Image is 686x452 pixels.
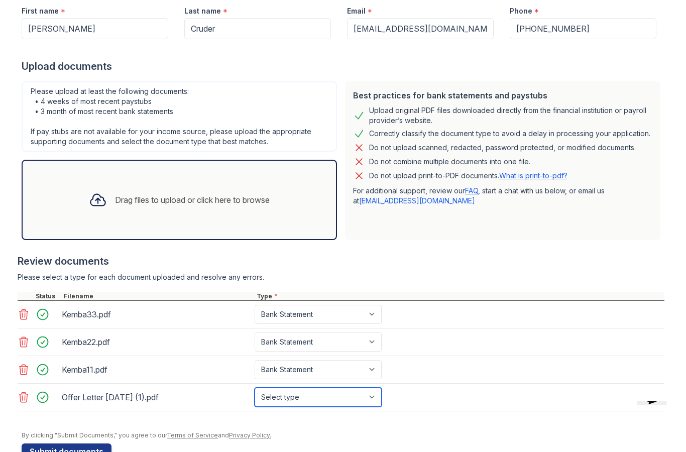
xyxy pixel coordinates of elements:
a: [EMAIL_ADDRESS][DOMAIN_NAME] [359,196,475,205]
label: First name [22,6,59,16]
div: Review documents [18,254,664,268]
div: Correctly classify the document type to avoid a delay in processing your application. [369,128,650,140]
div: Do not combine multiple documents into one file. [369,156,530,168]
div: Offer Letter [DATE] (1).pdf [62,389,251,405]
div: Upload original PDF files downloaded directly from the financial institution or payroll provider’... [369,105,652,126]
p: For additional support, review our , start a chat with us below, or email us at [353,186,652,206]
label: Email [347,6,366,16]
div: Kemba33.pdf [62,306,251,322]
div: Kemba11.pdf [62,362,251,378]
div: Drag files to upload or click here to browse [115,194,270,206]
div: By clicking "Submit Documents," you agree to our and [22,431,664,439]
a: FAQ [465,186,478,195]
div: Please select a type for each document uploaded and resolve any errors. [18,272,664,282]
iframe: chat widget [633,401,678,444]
div: Please upload at least the following documents: • 4 weeks of most recent paystubs • 3 month of mo... [22,81,337,152]
div: Kemba22.pdf [62,334,251,350]
a: What is print-to-pdf? [499,171,567,180]
div: Do not upload scanned, redacted, password protected, or modified documents. [369,142,636,154]
div: Filename [62,292,255,300]
div: Status [34,292,62,300]
label: Last name [184,6,221,16]
div: Upload documents [22,59,664,73]
div: Best practices for bank statements and paystubs [353,89,652,101]
label: Phone [510,6,532,16]
a: Privacy Policy. [229,431,271,439]
p: Do not upload print-to-PDF documents. [369,171,567,181]
a: Terms of Service [167,431,218,439]
div: Type [255,292,664,300]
